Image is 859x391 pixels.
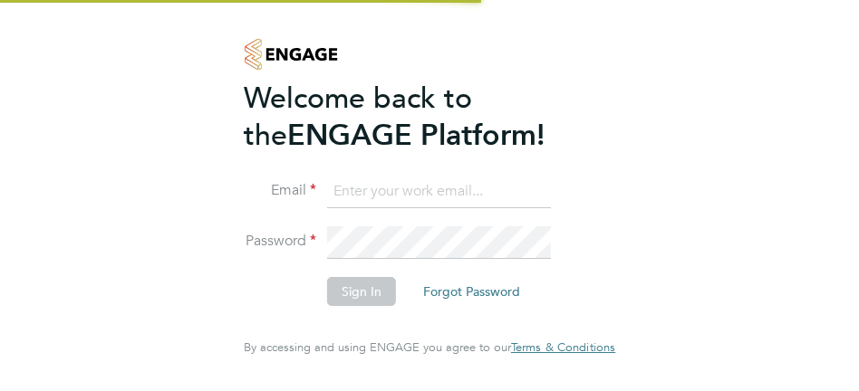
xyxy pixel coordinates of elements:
[409,277,535,306] button: Forgot Password
[511,340,615,355] a: Terms & Conditions
[244,80,597,154] h2: ENGAGE Platform!
[244,339,615,355] span: By accessing and using ENGAGE you agree to our
[244,81,472,153] span: Welcome back to the
[327,176,551,208] input: Enter your work email...
[511,339,615,355] span: Terms & Conditions
[327,277,396,306] button: Sign In
[244,181,316,200] label: Email
[244,232,316,251] label: Password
